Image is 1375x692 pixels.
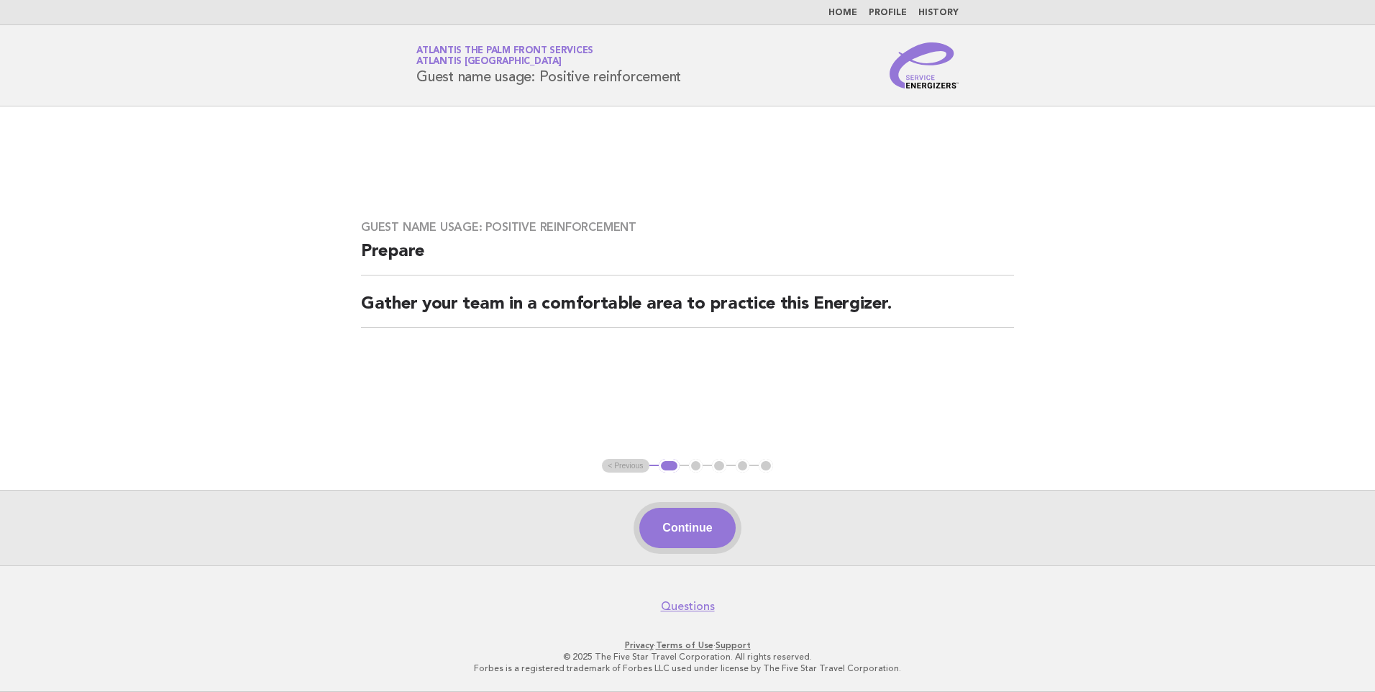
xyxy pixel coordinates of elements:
[656,640,713,650] a: Terms of Use
[361,220,1014,235] h3: Guest name usage: Positive reinforcement
[828,9,857,17] a: Home
[890,42,959,88] img: Service Energizers
[416,47,681,84] h1: Guest name usage: Positive reinforcement
[659,459,680,473] button: 1
[247,663,1128,674] p: Forbes is a registered trademark of Forbes LLC used under license by The Five Star Travel Corpora...
[361,293,1014,328] h2: Gather your team in a comfortable area to practice this Energizer.
[716,640,751,650] a: Support
[625,640,654,650] a: Privacy
[247,651,1128,663] p: © 2025 The Five Star Travel Corporation. All rights reserved.
[918,9,959,17] a: History
[869,9,907,17] a: Profile
[661,599,715,614] a: Questions
[361,240,1014,276] h2: Prepare
[247,639,1128,651] p: · ·
[416,46,593,66] a: Atlantis The Palm Front ServicesAtlantis [GEOGRAPHIC_DATA]
[639,508,735,548] button: Continue
[416,58,562,67] span: Atlantis [GEOGRAPHIC_DATA]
